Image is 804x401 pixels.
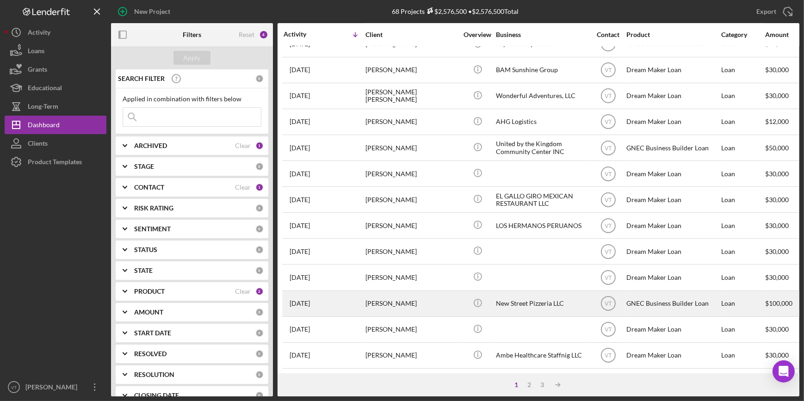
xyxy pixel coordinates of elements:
[605,145,612,151] text: VT
[290,118,310,125] time: 2025-10-01 18:25
[365,136,458,160] div: [PERSON_NAME]
[496,136,588,160] div: United by the Kingdom Community Center INC
[5,42,106,60] button: Loans
[5,153,106,171] a: Product Templates
[605,197,612,203] text: VT
[626,239,719,264] div: Dream Maker Loan
[765,222,789,229] span: $30,000
[626,31,719,38] div: Product
[290,66,310,74] time: 2025-10-02 01:47
[365,343,458,368] div: [PERSON_NAME]
[765,247,789,255] span: $30,000
[255,287,264,296] div: 2
[290,144,310,152] time: 2025-10-01 15:23
[5,23,106,42] button: Activity
[626,291,719,316] div: GNEC Business Builder Loan
[118,75,165,82] b: SEARCH FILTER
[235,184,251,191] div: Clear
[765,351,789,359] span: $30,000
[290,274,310,281] time: 2025-09-28 07:26
[11,385,17,390] text: VT
[5,60,106,79] button: Grants
[496,291,588,316] div: New Street Pizzeria LLC
[765,299,792,307] span: $100,000
[365,317,458,342] div: [PERSON_NAME]
[626,317,719,342] div: Dream Maker Loan
[235,288,251,295] div: Clear
[605,249,612,255] text: VT
[255,246,264,254] div: 0
[765,66,789,74] span: $30,000
[134,163,154,170] b: STAGE
[626,161,719,186] div: Dream Maker Loan
[626,187,719,212] div: Dream Maker Loan
[239,31,254,38] div: Reset
[290,92,310,99] time: 2025-10-01 21:11
[28,60,47,81] div: Grants
[134,329,171,337] b: START DATE
[255,370,264,379] div: 0
[255,266,264,275] div: 0
[255,142,264,150] div: 1
[765,117,789,125] span: $12,000
[605,222,612,229] text: VT
[5,378,106,396] button: VT[PERSON_NAME]
[605,275,612,281] text: VT
[365,110,458,134] div: [PERSON_NAME]
[765,92,789,99] span: $30,000
[365,58,458,82] div: [PERSON_NAME]
[721,58,764,82] div: Loan
[134,246,157,253] b: STATUS
[290,326,310,333] time: 2025-09-26 15:16
[765,273,789,281] span: $30,000
[626,265,719,290] div: Dream Maker Loan
[605,327,612,333] text: VT
[721,317,764,342] div: Loan
[721,161,764,186] div: Loan
[255,74,264,83] div: 0
[5,97,106,116] button: Long-Term
[28,42,44,62] div: Loans
[721,239,764,264] div: Loan
[721,291,764,316] div: Loan
[259,30,268,39] div: 4
[721,187,764,212] div: Loan
[626,213,719,238] div: Dream Maker Loan
[111,2,179,21] button: New Project
[392,7,519,15] div: 68 Projects • $2,576,500 Total
[523,381,536,389] div: 2
[235,142,251,149] div: Clear
[460,31,495,38] div: Overview
[5,116,106,134] button: Dashboard
[591,31,625,38] div: Contact
[134,288,165,295] b: PRODUCT
[605,301,612,307] text: VT
[721,343,764,368] div: Loan
[28,79,62,99] div: Educational
[134,308,163,316] b: AMOUNT
[123,95,261,103] div: Applied in combination with filters below
[255,183,264,191] div: 1
[290,300,310,307] time: 2025-09-26 19:15
[183,31,201,38] b: Filters
[773,360,795,382] div: Open Intercom Messenger
[365,187,458,212] div: [PERSON_NAME]
[365,161,458,186] div: [PERSON_NAME]
[255,329,264,337] div: 0
[721,84,764,108] div: Loan
[5,79,106,97] button: Educational
[290,352,310,359] time: 2025-09-25 19:48
[28,116,60,136] div: Dashboard
[510,381,523,389] div: 1
[290,196,310,204] time: 2025-09-30 15:52
[721,110,764,134] div: Loan
[496,84,588,108] div: Wonderful Adventures, LLC
[134,371,174,378] b: RESOLUTION
[134,184,164,191] b: CONTACT
[721,265,764,290] div: Loan
[365,84,458,108] div: [PERSON_NAME] [PERSON_NAME]
[496,213,588,238] div: LOS HERMANOS PERUANOS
